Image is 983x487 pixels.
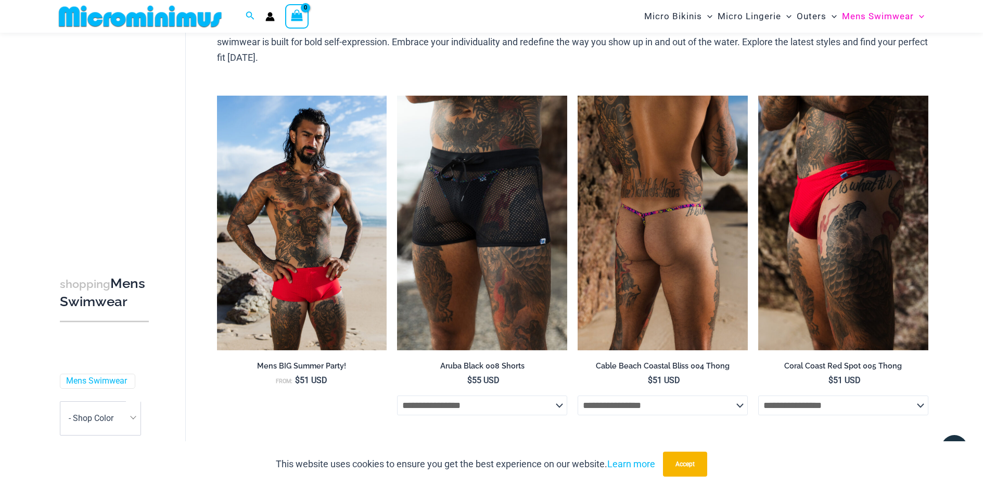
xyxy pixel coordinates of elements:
[55,5,226,28] img: MM SHOP LOGO FLAT
[578,96,748,350] a: Cable Beach Coastal Bliss 004 Thong 04Cable Beach Coastal Bliss 004 Thong 05Cable Beach Coastal B...
[578,361,748,371] h2: Cable Beach Coastal Bliss 004 Thong
[794,3,839,30] a: OutersMenu ToggleMenu Toggle
[578,361,748,375] a: Cable Beach Coastal Bliss 004 Thong
[276,456,655,472] p: This website uses cookies to ensure you get the best experience on our website.
[276,378,292,385] span: From:
[607,458,655,469] a: Learn more
[758,361,928,375] a: Coral Coast Red Spot 005 Thong
[397,96,567,350] img: Aruba Black 008 Shorts 01
[217,96,387,350] img: Bondi Red Spot 007 Trunks 06
[217,361,387,375] a: Mens BIG Summer Party!
[797,3,826,30] span: Outers
[642,3,715,30] a: Micro BikinisMenu ToggleMenu Toggle
[758,96,928,350] img: Coral Coast Red Spot 005 Thong 11
[828,375,861,385] bdi: 51 USD
[397,361,567,375] a: Aruba Black 008 Shorts
[265,12,275,21] a: Account icon link
[718,3,781,30] span: Micro Lingerie
[285,4,309,28] a: View Shopping Cart, empty
[826,3,837,30] span: Menu Toggle
[578,96,748,350] img: Cable Beach Coastal Bliss 004 Thong 05
[648,375,653,385] span: $
[640,2,929,31] nav: Site Navigation
[839,3,927,30] a: Mens SwimwearMenu ToggleMenu Toggle
[702,3,712,30] span: Menu Toggle
[758,361,928,371] h2: Coral Coast Red Spot 005 Thong
[758,96,928,350] a: Coral Coast Red Spot 005 Thong 11Coral Coast Red Spot 005 Thong 12Coral Coast Red Spot 005 Thong 12
[217,361,387,371] h2: Mens BIG Summer Party!
[60,402,141,435] span: - Shop Color
[828,375,833,385] span: $
[60,275,149,311] h3: Mens Swimwear
[217,3,928,65] p: Step into confidence with Microminimus men’s swimwear — designed for those who refuse to blend in...
[715,3,794,30] a: Micro LingerieMenu ToggleMenu Toggle
[66,376,127,387] a: Mens Swimwear
[397,361,567,371] h2: Aruba Black 008 Shorts
[914,3,924,30] span: Menu Toggle
[295,375,300,385] span: $
[295,375,327,385] bdi: 51 USD
[246,10,255,23] a: Search icon link
[60,35,154,243] iframe: TrustedSite Certified
[644,3,702,30] span: Micro Bikinis
[648,375,680,385] bdi: 51 USD
[217,96,387,350] a: Bondi Red Spot 007 Trunks 06Bondi Red Spot 007 Trunks 11Bondi Red Spot 007 Trunks 11
[467,375,500,385] bdi: 55 USD
[60,278,110,291] span: shopping
[781,3,791,30] span: Menu Toggle
[69,413,113,423] span: - Shop Color
[467,375,472,385] span: $
[60,401,141,436] span: - Shop Color
[842,3,914,30] span: Mens Swimwear
[397,96,567,350] a: Aruba Black 008 Shorts 01Aruba Black 008 Shorts 02Aruba Black 008 Shorts 02
[663,452,707,477] button: Accept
